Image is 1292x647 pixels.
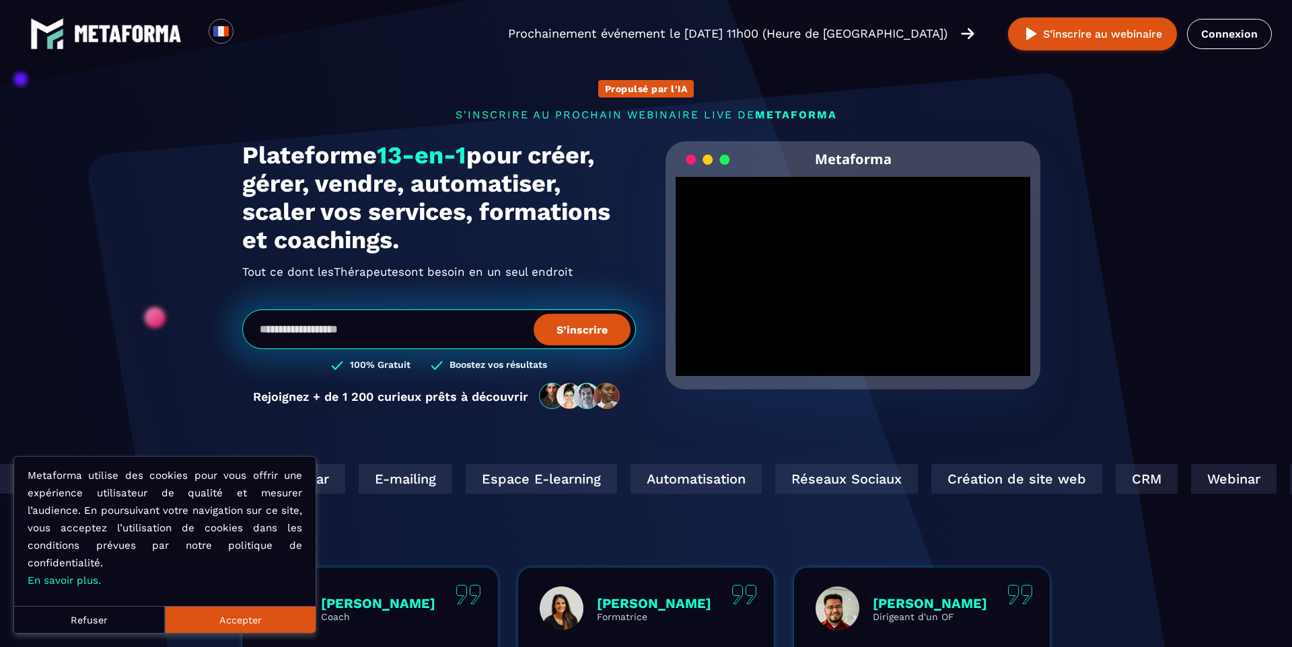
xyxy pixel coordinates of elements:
a: Connexion [1187,19,1272,49]
p: Dirigeant d'un OF [873,611,987,622]
img: checked [331,359,343,372]
h3: 100% Gratuit [350,359,410,372]
p: Propulsé par l'IA [605,83,688,94]
div: CRM [1113,464,1175,494]
h3: Boostez vos résultats [450,359,547,372]
div: Automatisation [628,464,759,494]
div: Search for option [234,19,266,48]
img: community-people [535,382,625,410]
p: s'inscrire au prochain webinaire live de [242,108,1050,121]
img: quote [1007,584,1033,605]
div: Création de site web [929,464,1100,494]
div: Espace E-learning [463,464,614,494]
p: [PERSON_NAME] [873,595,987,611]
img: checked [431,359,443,372]
img: arrow-right [961,26,974,41]
p: [PERSON_NAME] [597,595,711,611]
p: [PERSON_NAME] [321,595,435,611]
img: profile [540,586,583,630]
p: Rejoignez + de 1 200 curieux prêts à découvrir [253,389,528,404]
img: quote [456,584,481,605]
img: play [1023,26,1040,42]
div: E-mailing [356,464,450,494]
div: Webinar [1188,464,1274,494]
button: S’inscrire au webinaire [1008,17,1177,50]
img: logo [74,25,182,42]
img: quote [731,584,757,605]
div: Webinar [257,464,343,494]
img: logo [30,17,64,50]
span: Thérapeutes [334,261,404,282]
a: En savoir plus. [28,574,101,586]
img: fr [213,23,229,40]
button: Accepter [165,606,316,633]
h1: Plateforme pour créer, gérer, vendre, automatiser, scaler vos services, formations et coachings. [242,141,636,254]
span: METAFORMA [755,108,837,121]
p: Coach [321,611,435,622]
h2: Tout ce dont les ont besoin en un seul endroit [242,261,636,282]
button: Refuser [14,606,165,633]
p: Prochainement événement le [DATE] 11h00 (Heure de [GEOGRAPHIC_DATA]) [508,24,947,43]
p: Formatrice [597,611,711,622]
div: Réseaux Sociaux [773,464,915,494]
img: profile [816,586,859,630]
button: S’inscrire [534,313,631,345]
p: Metaforma utilise des cookies pour vous offrir une expérience utilisateur de qualité et mesurer l... [28,467,302,589]
input: Search for option [245,26,255,42]
span: 13-en-1 [377,141,466,169]
h2: Metaforma [815,141,892,177]
img: loading [686,153,730,166]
